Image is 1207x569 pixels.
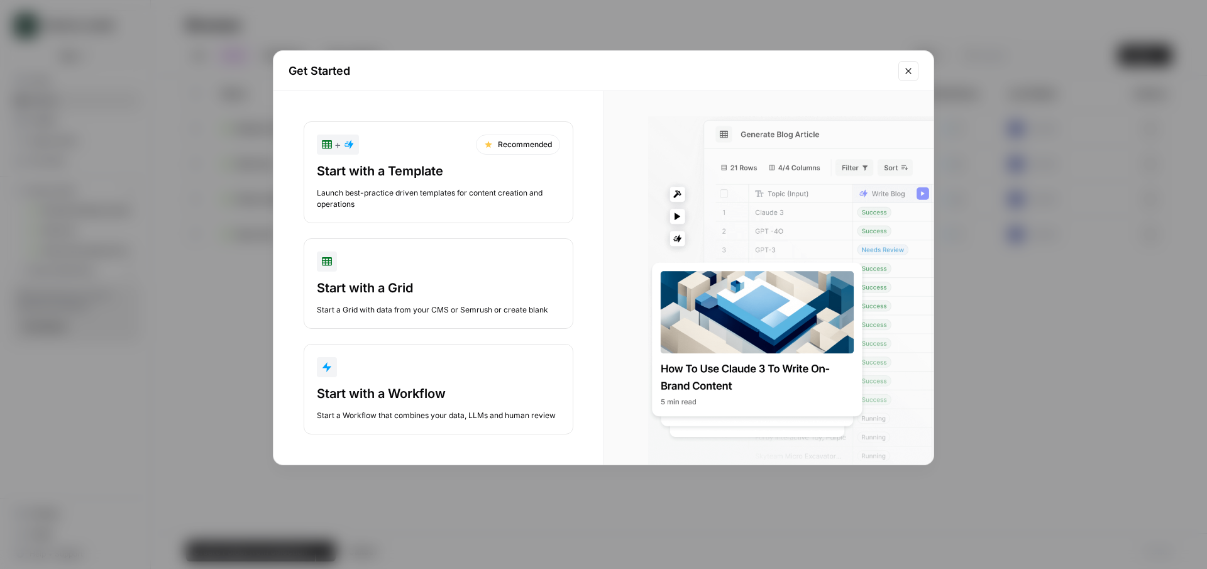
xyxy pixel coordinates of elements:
div: Start with a Workflow [317,385,560,402]
div: Recommended [476,135,560,155]
div: Start a Grid with data from your CMS or Semrush or create blank [317,304,560,316]
div: Start with a Grid [317,279,560,297]
button: Start with a WorkflowStart a Workflow that combines your data, LLMs and human review [304,344,573,434]
h2: Get Started [289,62,891,80]
div: Start with a Template [317,162,560,180]
button: Start with a GridStart a Grid with data from your CMS or Semrush or create blank [304,238,573,329]
button: +RecommendedStart with a TemplateLaunch best-practice driven templates for content creation and o... [304,121,573,223]
div: Launch best-practice driven templates for content creation and operations [317,187,560,210]
div: + [322,137,354,152]
button: Close modal [898,61,918,81]
div: Start a Workflow that combines your data, LLMs and human review [317,410,560,421]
